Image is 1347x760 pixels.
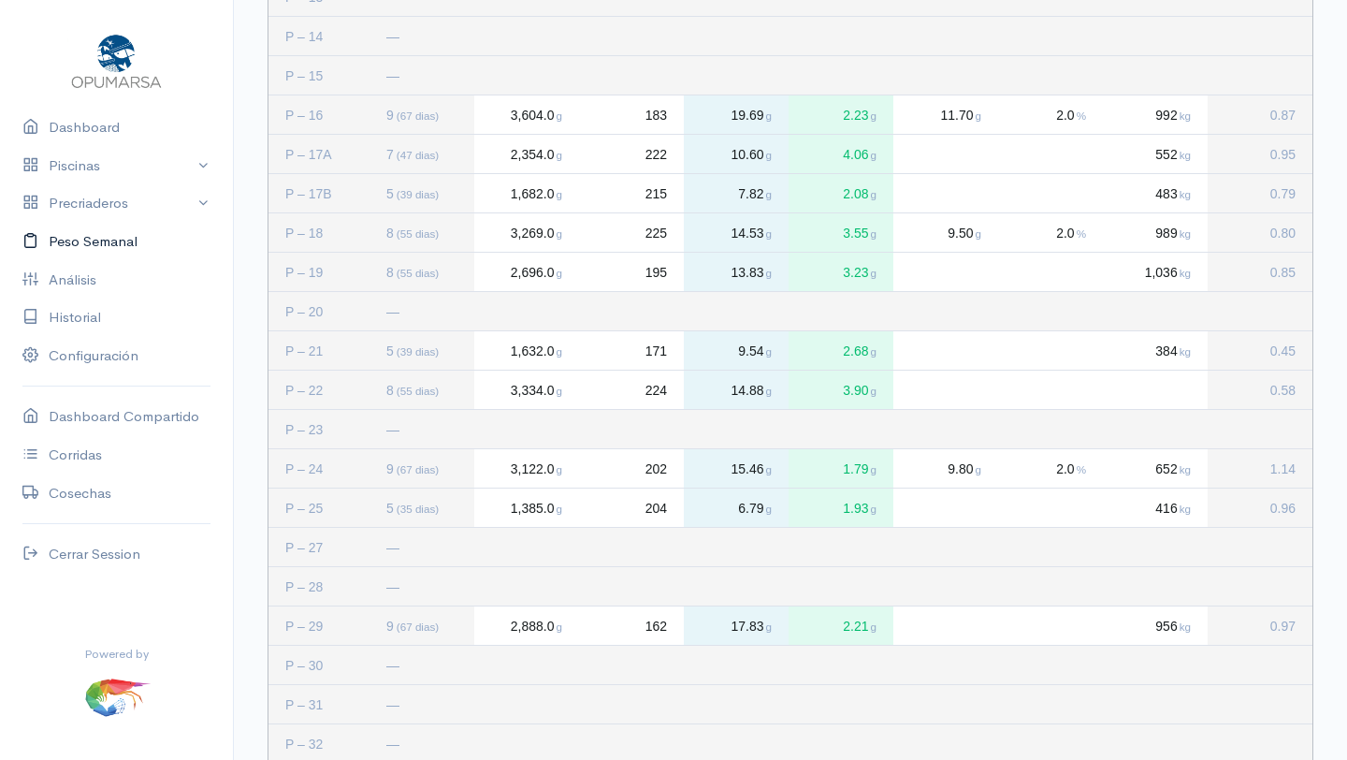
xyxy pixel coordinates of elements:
[386,568,457,606] div: —
[766,621,772,633] span: g
[1180,503,1191,515] span: kg
[509,461,562,476] span: 3,122.0
[509,147,562,162] span: 2,354.0
[268,291,1312,330] div: Press SPACE to select this row.
[729,383,772,398] span: 14.88
[1270,619,1296,634] span: 0.97
[871,621,876,633] span: g
[268,135,369,173] div: P – 17A
[841,265,876,280] span: 3.23
[1270,186,1296,201] span: 0.79
[841,226,876,241] span: 3.55
[1270,383,1296,398] span: 0.58
[268,252,1312,291] div: Press SPACE to select this row.
[386,108,439,123] span: 9
[509,383,562,398] span: 3,334.0
[268,95,1312,134] div: Press SPACE to select this row.
[1153,186,1191,201] span: 483
[268,645,1312,684] div: Press SPACE to select this row.
[729,108,772,123] span: 19.69
[397,463,439,475] small: (67 dias)
[509,265,562,280] span: 2,696.0
[841,186,876,201] span: 2.08
[268,134,1312,173] div: Press SPACE to select this row.
[841,501,876,516] span: 1.93
[1180,188,1191,200] span: kg
[1153,619,1191,634] span: 956
[268,95,369,134] div: P – 16
[386,18,457,55] div: —
[871,188,876,200] span: g
[1153,343,1191,358] span: 384
[1153,461,1191,476] span: 652
[1143,265,1191,280] span: 1,036
[557,188,562,200] span: g
[736,343,772,358] span: 9.54
[268,16,1312,55] div: Press SPACE to select this row.
[938,108,981,123] span: 11.70
[729,619,772,634] span: 17.83
[268,292,369,330] div: P – 20
[557,227,562,240] span: g
[268,527,1312,566] div: Press SPACE to select this row.
[1077,110,1086,122] span: %
[268,213,369,252] div: P – 18
[386,686,457,723] div: —
[268,684,1312,723] div: Press SPACE to select this row.
[1270,147,1296,162] span: 0.95
[268,528,369,566] div: P – 27
[976,110,981,122] span: g
[268,173,1312,212] div: Press SPACE to select this row.
[871,463,876,475] span: g
[268,488,1312,527] div: Press SPACE to select this row.
[645,383,667,398] span: 224
[268,370,1312,409] div: Press SPACE to select this row.
[397,503,439,515] small: (35 dias)
[268,567,369,606] div: P – 28
[557,345,562,358] span: g
[386,226,439,241] span: 8
[268,331,369,370] div: P – 21
[268,448,1312,488] div: Press SPACE to select this row.
[386,293,457,330] div: —
[1077,227,1086,240] span: %
[268,410,369,448] div: P – 23
[509,186,562,201] span: 1,682.0
[1153,226,1191,241] span: 989
[645,501,667,516] span: 204
[1054,461,1086,476] span: 2.0
[645,265,667,280] span: 195
[397,621,439,633] small: (67 dias)
[268,55,1312,95] div: Press SPACE to select this row.
[976,463,981,475] span: g
[268,646,369,684] div: P – 30
[557,149,562,161] span: g
[1180,110,1191,122] span: kg
[871,267,876,279] span: g
[841,461,876,476] span: 1.79
[645,147,667,162] span: 222
[645,461,667,476] span: 202
[268,606,1312,645] div: Press SPACE to select this row.
[736,501,772,516] span: 6.79
[397,345,439,358] small: (39 dias)
[841,147,876,162] span: 4.06
[946,461,981,476] span: 9.80
[1180,227,1191,240] span: kg
[766,188,772,200] span: g
[1180,149,1191,161] span: kg
[509,343,562,358] span: 1,632.0
[1180,463,1191,475] span: kg
[386,343,439,358] span: 5
[268,56,369,95] div: P – 15
[766,149,772,161] span: g
[729,265,772,280] span: 13.83
[397,149,439,161] small: (47 dias)
[268,17,369,55] div: P – 14
[766,345,772,358] span: g
[1270,501,1296,516] span: 0.96
[871,503,876,515] span: g
[645,226,667,241] span: 225
[557,267,562,279] span: g
[67,30,166,90] img: Opumarsa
